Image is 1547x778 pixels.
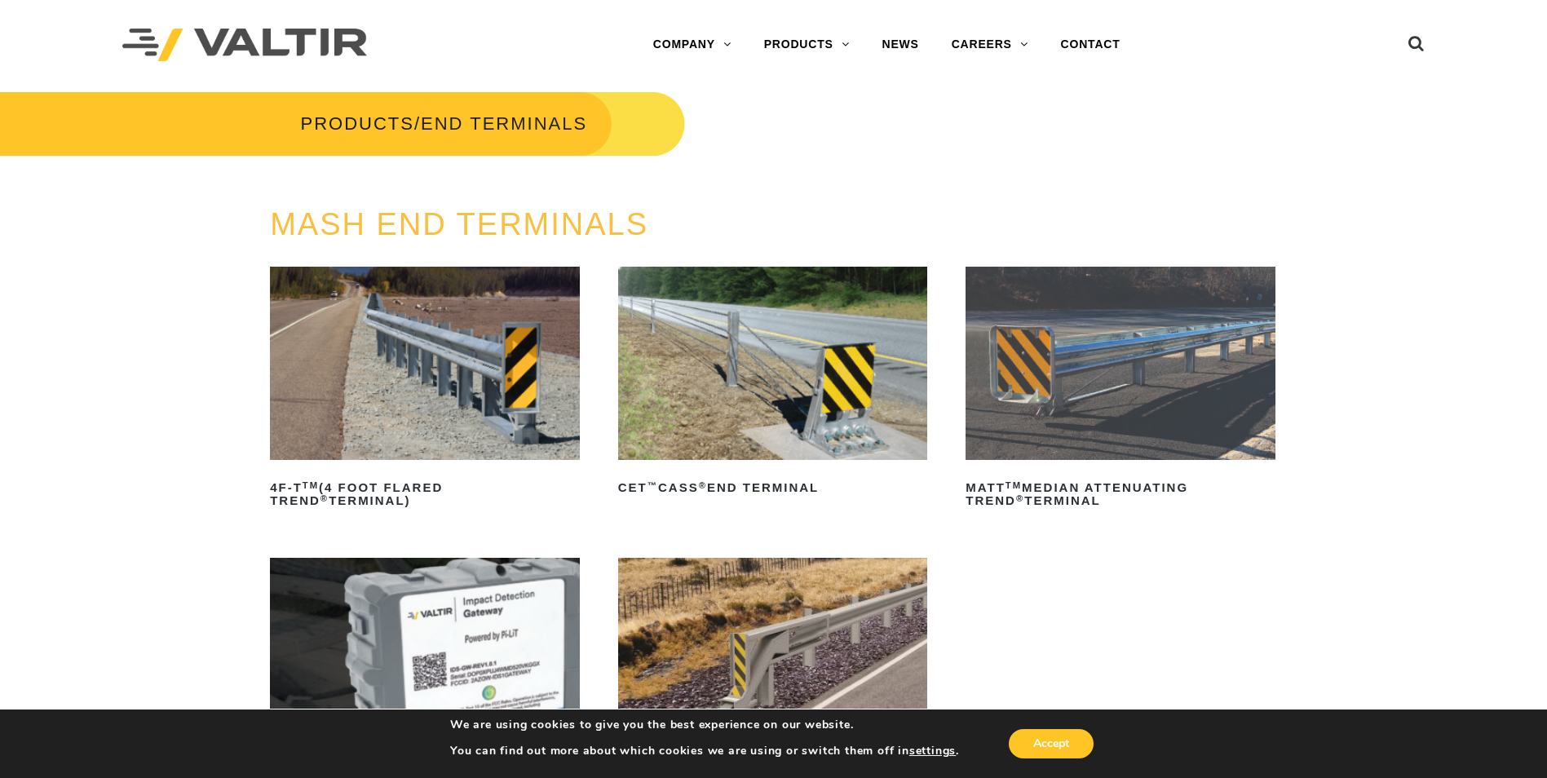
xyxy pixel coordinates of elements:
[866,29,935,61] a: NEWS
[748,29,866,61] a: PRODUCTS
[270,207,648,241] a: MASH END TERMINALS
[935,29,1045,61] a: CAREERS
[270,475,580,514] h2: 4F-T (4 Foot Flared TREND Terminal)
[270,267,580,514] a: 4F-TTM(4 Foot Flared TREND®Terminal)
[320,493,329,503] sup: ®
[966,475,1275,514] h2: MATT Median Attenuating TREND Terminal
[122,29,367,62] img: Valtir
[618,558,928,751] img: SoftStop System End Terminal
[618,475,928,501] h2: CET CASS End Terminal
[300,113,413,134] a: PRODUCTS
[1045,29,1137,61] a: CONTACT
[648,480,658,490] sup: ™
[303,480,319,490] sup: TM
[637,29,748,61] a: COMPANY
[1016,493,1024,503] sup: ®
[909,744,956,758] button: settings
[1006,480,1022,490] sup: TM
[699,480,707,490] sup: ®
[421,113,587,134] span: END TERMINALS
[450,744,959,758] p: You can find out more about which cookies we are using or switch them off in .
[450,718,959,732] p: We are using cookies to give you the best experience on our website.
[618,267,928,501] a: CET™CASS®End Terminal
[966,267,1275,514] a: MATTTMMedian Attenuating TREND®Terminal
[1009,729,1094,758] button: Accept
